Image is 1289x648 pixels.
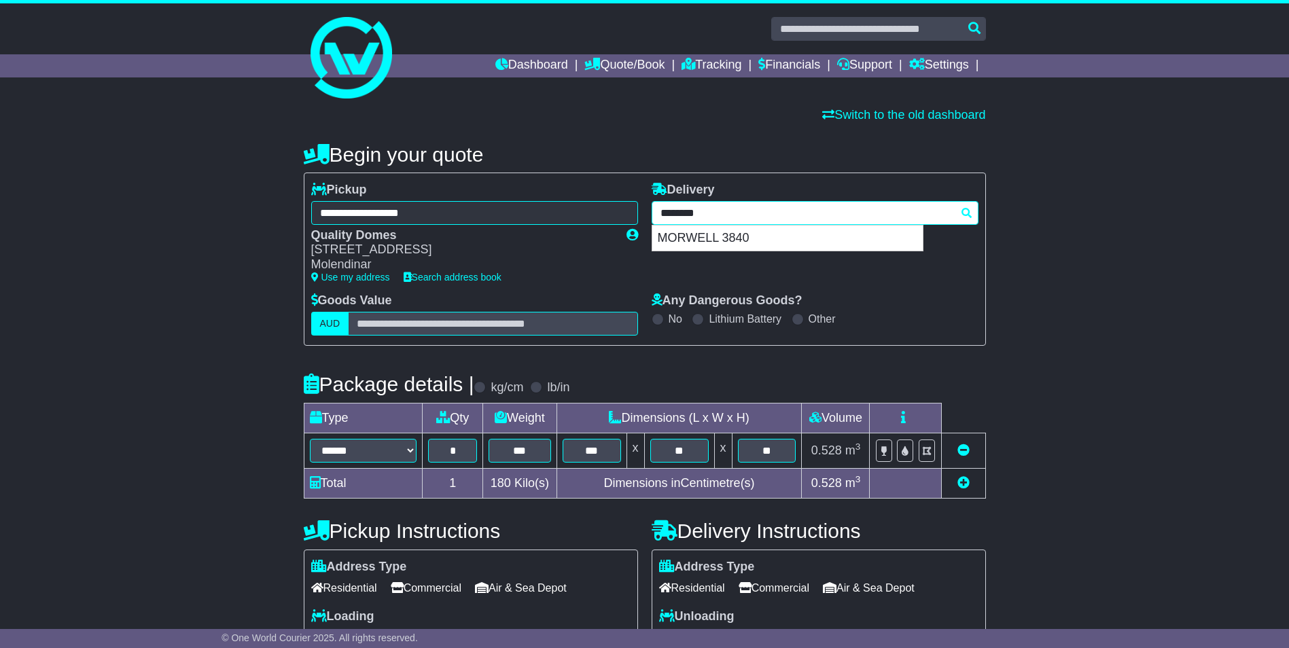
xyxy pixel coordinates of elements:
td: x [714,433,732,468]
label: AUD [311,312,349,336]
td: Type [304,403,423,433]
a: Settings [909,54,969,77]
a: Financials [758,54,820,77]
a: Tracking [682,54,741,77]
div: Quality Domes [311,228,613,243]
span: Tail Lift [719,627,766,648]
span: Tail Lift [371,627,419,648]
label: Pickup [311,183,367,198]
h4: Pickup Instructions [304,520,638,542]
td: Dimensions in Centimetre(s) [557,468,802,498]
span: Residential [659,577,725,598]
span: m [845,444,861,457]
span: Forklift [311,627,357,648]
span: Air & Sea Depot [823,577,915,598]
span: Forklift [659,627,705,648]
span: 0.528 [811,444,842,457]
div: MORWELL 3840 [652,226,923,251]
a: Remove this item [957,444,970,457]
sup: 3 [855,442,861,452]
a: Switch to the old dashboard [822,108,985,122]
label: lb/in [547,380,569,395]
label: Other [809,312,836,325]
div: Molendinar [311,257,613,272]
div: [STREET_ADDRESS] [311,242,613,257]
span: 180 [491,476,511,490]
sup: 3 [855,474,861,484]
span: Commercial [739,577,809,598]
h4: Package details | [304,373,474,395]
span: Air & Sea Depot [475,577,567,598]
a: Use my address [311,272,390,283]
label: kg/cm [491,380,523,395]
td: Dimensions (L x W x H) [557,403,802,433]
span: Residential [311,577,377,598]
label: Address Type [659,560,755,575]
td: Volume [802,403,870,433]
td: Qty [423,403,483,433]
label: Loading [311,609,374,624]
h4: Begin your quote [304,143,986,166]
td: Weight [483,403,557,433]
td: x [626,433,644,468]
label: Lithium Battery [709,312,781,325]
label: Delivery [652,183,715,198]
a: Support [837,54,892,77]
span: m [845,476,861,490]
a: Search address book [404,272,501,283]
h4: Delivery Instructions [652,520,986,542]
td: Kilo(s) [483,468,557,498]
span: © One World Courier 2025. All rights reserved. [222,632,418,643]
label: Any Dangerous Goods? [652,293,802,308]
label: Address Type [311,560,407,575]
span: Commercial [391,577,461,598]
label: No [669,312,682,325]
label: Unloading [659,609,735,624]
span: 0.528 [811,476,842,490]
a: Quote/Book [584,54,665,77]
a: Add new item [957,476,970,490]
td: 1 [423,468,483,498]
a: Dashboard [495,54,568,77]
td: Total [304,468,423,498]
label: Goods Value [311,293,392,308]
